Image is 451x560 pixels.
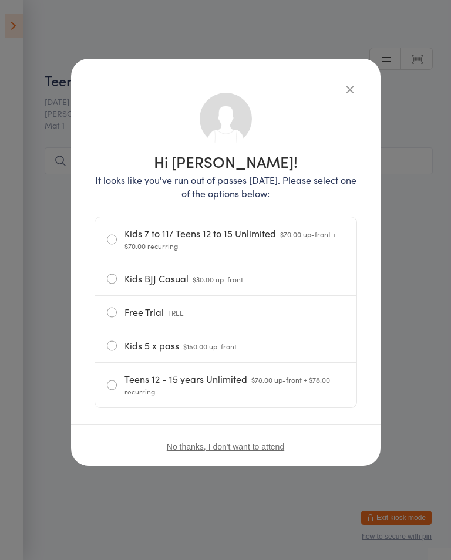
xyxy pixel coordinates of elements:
[107,296,345,329] label: Free Trial
[95,154,357,169] h1: Hi [PERSON_NAME]!
[107,262,345,295] label: Kids BJJ Casual
[107,329,345,362] label: Kids 5 x pass
[107,363,345,407] label: Teens 12 - 15 years Unlimited
[95,173,357,200] p: It looks like you've run out of passes [DATE]. Please select one of the options below:
[168,308,184,318] span: FREE
[107,217,345,262] label: Kids 7 to 11/ Teens 12 to 15 Unlimited
[198,92,253,146] img: no_photo.png
[183,341,237,351] span: $150.00 up-front
[167,442,284,451] button: No thanks, I don't want to attend
[193,274,243,284] span: $30.00 up-front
